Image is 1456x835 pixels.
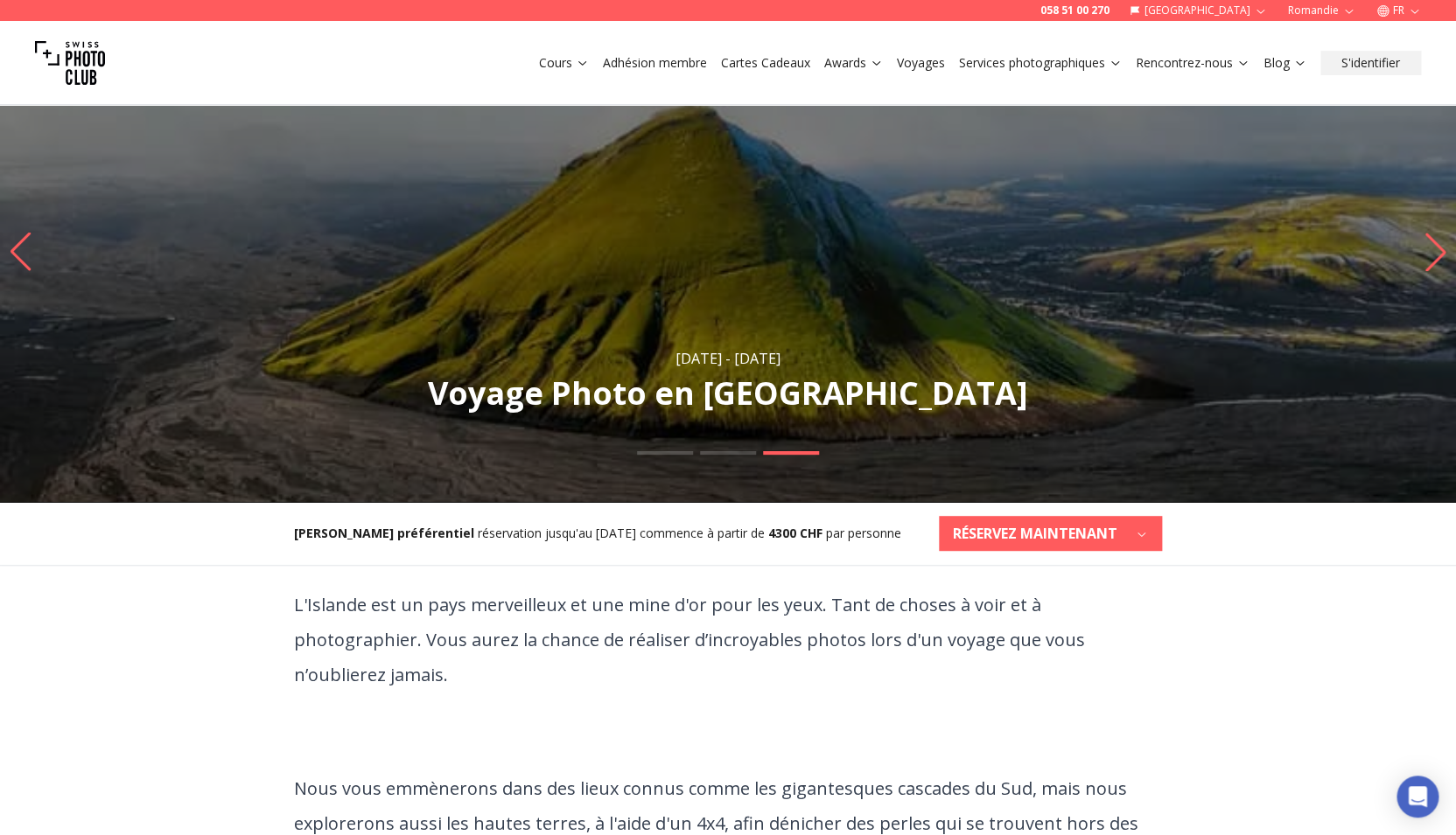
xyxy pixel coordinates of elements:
[959,54,1122,72] a: Services photographiques
[1396,776,1438,818] div: Open Intercom Messenger
[478,525,765,541] span: réservation jusqu'au [DATE] commence à partir de
[897,54,945,72] a: Voyages
[1039,3,1109,17] a: 058 51 00 270
[714,51,817,75] button: Cartes Cadeaux
[294,588,1162,692] p: L'Islande est un pays merveilleux et une mine d'or pour les yeux. Tant de choses à voir et à phot...
[817,51,890,75] button: Awards
[35,28,105,98] img: Swiss photo club
[1136,54,1249,72] a: Rencontrez-nous
[826,525,901,541] span: par personne
[1320,51,1421,75] button: S'identifier
[890,51,952,75] button: Voyages
[953,523,1117,544] b: RÉSERVEZ MAINTENANT
[539,54,589,72] a: Cours
[952,51,1129,75] button: Services photographiques
[939,516,1162,551] button: RÉSERVEZ MAINTENANT
[294,525,474,541] b: [PERSON_NAME] préférentiel
[596,51,714,75] button: Adhésion membre
[768,525,822,541] b: 4300 CHF
[532,51,596,75] button: Cours
[603,54,707,72] a: Adhésion membre
[428,376,1028,411] h1: Voyage Photo en [GEOGRAPHIC_DATA]
[824,54,883,72] a: Awards
[721,54,810,72] a: Cartes Cadeaux
[1129,51,1256,75] button: Rencontrez-nous
[675,348,780,369] div: [DATE] - [DATE]
[1263,54,1306,72] a: Blog
[1256,51,1313,75] button: Blog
